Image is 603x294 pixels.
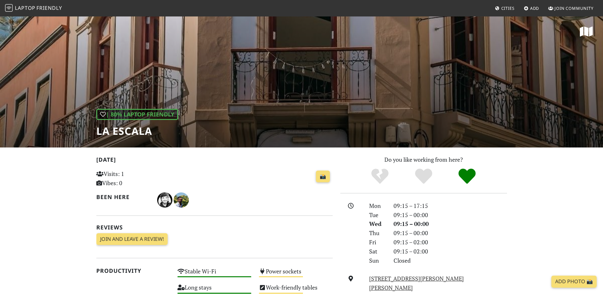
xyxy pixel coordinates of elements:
a: [STREET_ADDRESS][PERSON_NAME][PERSON_NAME] [369,275,464,291]
h2: Been here [96,194,150,200]
div: Stable Wi-Fi [174,266,255,282]
h2: Productivity [96,267,170,274]
div: Yes [402,168,446,185]
div: Sun [365,256,389,265]
a: Join Community [546,3,596,14]
a: Cities [492,3,517,14]
div: 09:15 – 17:15 [390,201,511,210]
h2: [DATE] [96,156,333,166]
span: S. Cvija [174,196,189,203]
p: Visits: 1 Vibes: 0 [96,169,170,188]
div: | 80% Laptop Friendly [96,109,178,120]
img: 3913-s.jpg [174,192,189,208]
div: Closed [390,256,511,265]
span: Cities [501,5,515,11]
div: Definitely! [445,168,489,185]
img: LaptopFriendly [5,4,13,12]
span: Joda Stößer [157,196,174,203]
span: Add [530,5,539,11]
div: No [358,168,402,185]
a: Add [521,3,542,14]
div: 09:15 – 02:00 [390,238,511,247]
div: Sat [365,247,389,256]
div: 09:15 – 02:00 [390,247,511,256]
a: LaptopFriendly LaptopFriendly [5,3,62,14]
span: Join Community [555,5,593,11]
div: 09:15 – 00:00 [390,228,511,238]
img: 4367-joda.jpg [157,192,172,208]
a: Join and leave a review! [96,233,168,245]
div: Fri [365,238,389,247]
div: Power sockets [255,266,337,282]
p: Do you like working from here? [340,155,507,164]
div: Mon [365,201,389,210]
div: 09:15 – 00:00 [390,210,511,220]
span: Laptop [15,4,35,11]
div: 09:15 – 00:00 [390,219,511,228]
div: Tue [365,210,389,220]
div: Wed [365,219,389,228]
h1: La Escala [96,125,178,137]
h2: Reviews [96,224,333,231]
a: Add Photo 📸 [551,276,597,288]
a: 📸 [316,171,330,183]
div: Thu [365,228,389,238]
span: Friendly [36,4,62,11]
